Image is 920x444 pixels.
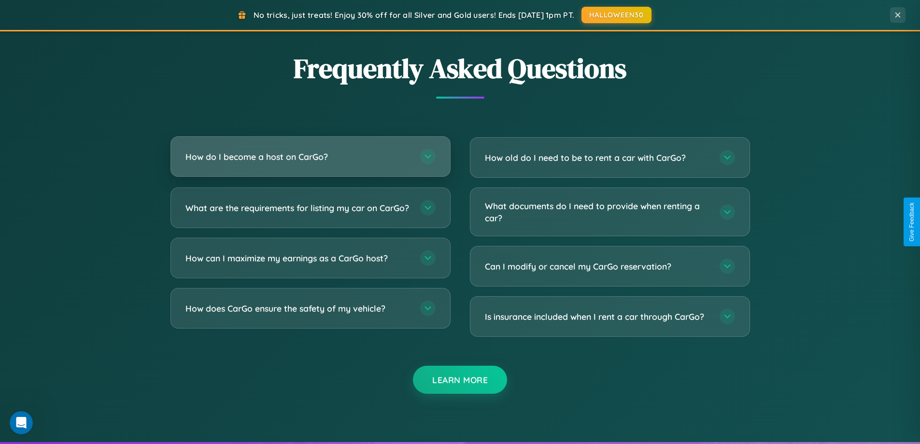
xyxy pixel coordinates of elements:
span: No tricks, just treats! Enjoy 30% off for all Silver and Gold users! Ends [DATE] 1pm PT. [254,10,574,20]
h3: What are the requirements for listing my car on CarGo? [185,202,410,214]
h3: What documents do I need to provide when renting a car? [485,200,710,224]
iframe: Intercom live chat [10,411,33,434]
h3: Is insurance included when I rent a car through CarGo? [485,311,710,323]
h3: Can I modify or cancel my CarGo reservation? [485,260,710,272]
button: HALLOWEEN30 [581,7,651,23]
h2: Frequently Asked Questions [170,50,750,87]
h3: How does CarGo ensure the safety of my vehicle? [185,302,410,315]
h3: How do I become a host on CarGo? [185,151,410,163]
h3: How old do I need to be to rent a car with CarGo? [485,152,710,164]
button: Learn More [413,366,507,394]
h3: How can I maximize my earnings as a CarGo host? [185,252,410,264]
div: Give Feedback [908,202,915,242]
